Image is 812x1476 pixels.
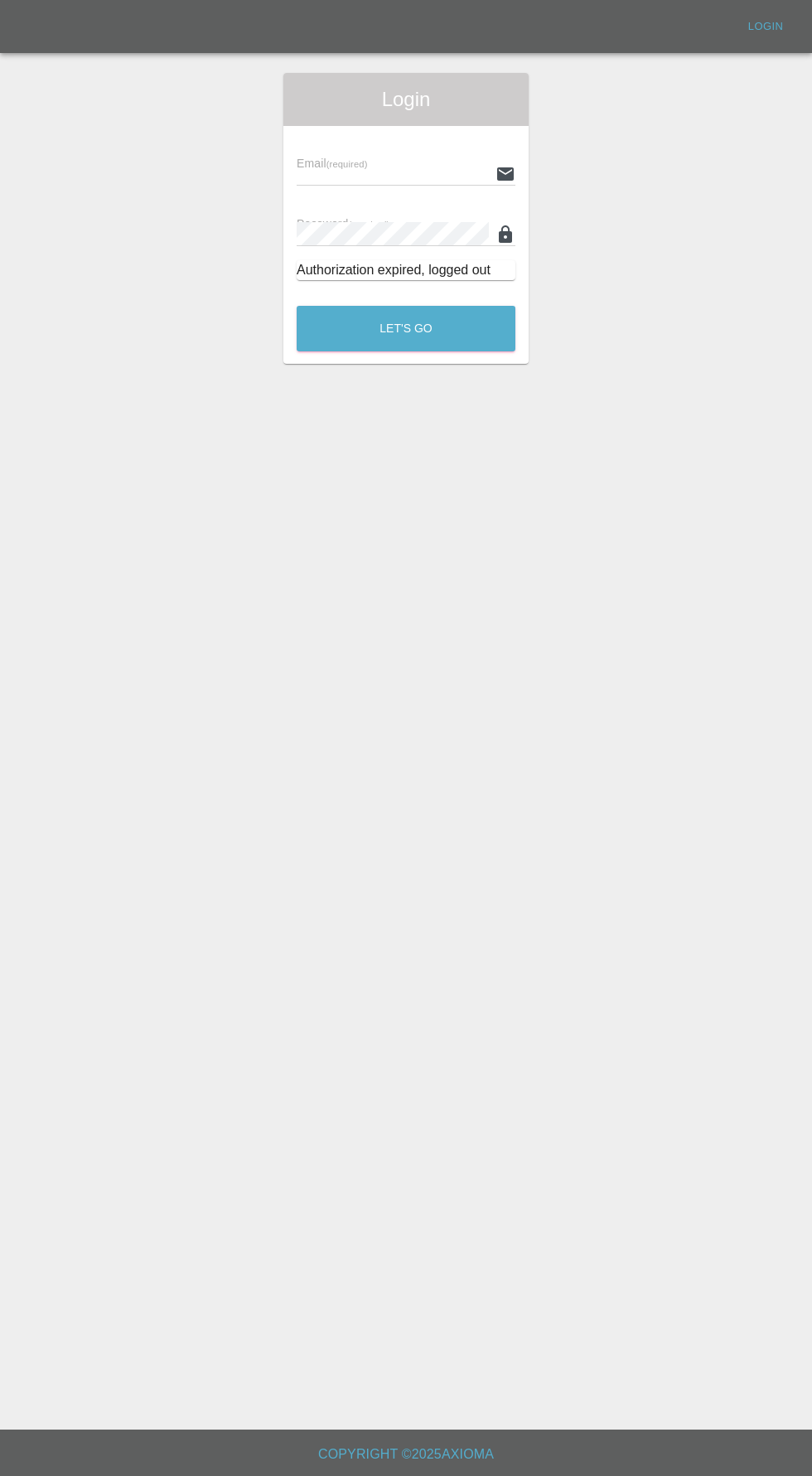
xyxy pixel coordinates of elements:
div: Authorization expired, logged out [297,260,515,280]
a: Login [739,14,792,40]
h6: Copyright © 2025 Axioma [13,1443,799,1466]
span: Email [297,157,367,170]
small: (required) [349,220,390,230]
small: (required) [326,159,368,169]
span: Password [297,217,389,230]
button: Let's Go [297,306,515,351]
span: Login [297,86,515,113]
